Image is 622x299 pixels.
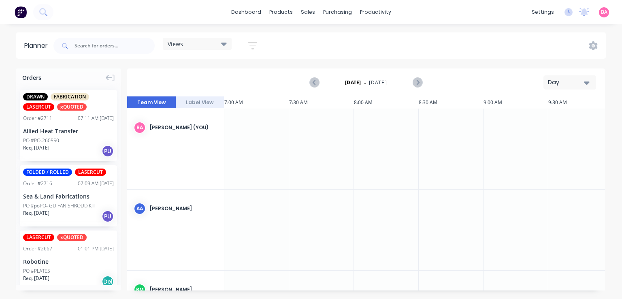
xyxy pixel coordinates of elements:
[265,6,297,18] div: products
[23,137,59,144] div: PO #PO-260550
[150,205,217,212] div: [PERSON_NAME]
[134,203,146,215] div: AA
[51,93,89,100] span: FABRICATION
[23,202,95,209] div: PO #poPO- GU FAN SHROUD KIT
[23,93,48,100] span: DRAWN
[102,276,114,288] div: Del
[23,127,114,135] div: Allied Heat Transfer
[23,169,72,176] span: FOLDED / ROLLED
[23,180,52,187] div: Order # 2716
[75,169,106,176] span: LASERCUT
[413,77,422,88] button: Next page
[127,96,176,109] button: Team View
[484,96,548,109] div: 9:00 AM
[23,192,114,201] div: Sea & Land Fabrications
[23,115,52,122] div: Order # 2711
[528,6,558,18] div: settings
[102,145,114,157] div: PU
[356,6,395,18] div: productivity
[419,96,484,109] div: 8:30 AM
[78,245,114,252] div: 01:01 PM [DATE]
[543,75,596,90] button: Day
[364,78,366,88] span: -
[310,77,320,88] button: Previous page
[548,78,585,87] div: Day
[75,38,155,54] input: Search for orders...
[23,257,114,266] div: Robotine
[23,209,49,217] span: Req. [DATE]
[176,96,224,109] button: Label View
[168,40,183,48] span: Views
[289,96,354,109] div: 7:30 AM
[22,73,41,82] span: Orders
[297,6,319,18] div: sales
[24,41,52,51] div: Planner
[23,234,54,241] span: LASERCUT
[57,234,87,241] span: xQUOTED
[224,96,289,109] div: 7:00 AM
[319,6,356,18] div: purchasing
[23,245,52,252] div: Order # 2667
[78,115,114,122] div: 07:11 AM [DATE]
[102,210,114,222] div: PU
[150,286,217,293] div: [PERSON_NAME]
[227,6,265,18] a: dashboard
[78,180,114,187] div: 07:09 AM [DATE]
[134,284,146,296] div: BM
[57,103,87,111] span: xQUOTED
[134,122,146,134] div: BA
[601,9,607,16] span: BA
[23,267,50,275] div: PO #PLATES
[23,275,49,282] span: Req. [DATE]
[23,144,49,152] span: Req. [DATE]
[354,96,419,109] div: 8:00 AM
[15,6,27,18] img: Factory
[548,96,613,109] div: 9:30 AM
[369,79,387,86] span: [DATE]
[23,103,54,111] span: LASERCUT
[345,79,361,86] strong: [DATE]
[150,124,217,131] div: [PERSON_NAME] (You)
